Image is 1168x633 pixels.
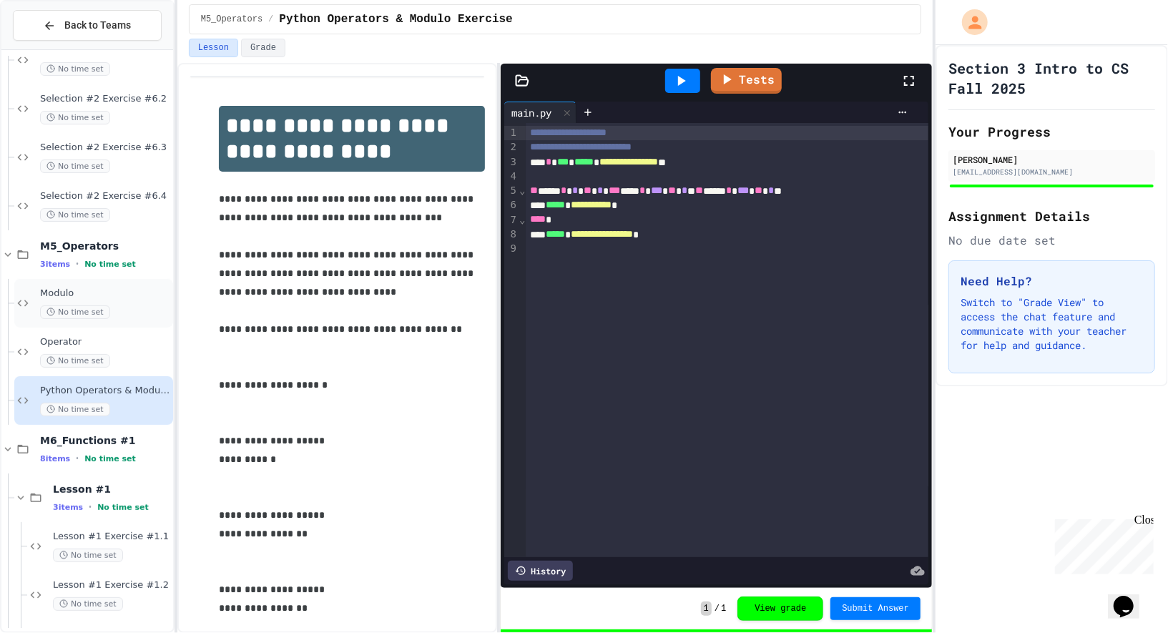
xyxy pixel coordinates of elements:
[504,198,519,212] div: 6
[711,68,782,94] a: Tests
[721,603,726,614] span: 1
[40,434,170,447] span: M6_Functions #1
[737,597,823,621] button: View grade
[13,10,162,41] button: Back to Teams
[40,288,170,300] span: Modulo
[40,190,170,202] span: Selection #2 Exercise #6.4
[948,122,1155,142] h2: Your Progress
[948,206,1155,226] h2: Assignment Details
[279,11,512,28] span: Python Operators & Modulo Exercise
[40,305,110,319] span: No time set
[961,273,1143,290] h3: Need Help?
[961,295,1143,353] p: Switch to "Grade View" to access the chat feature and communicate with your teacher for help and ...
[40,62,110,76] span: No time set
[715,603,720,614] span: /
[201,14,262,25] span: M5_Operators
[1108,576,1154,619] iframe: chat widget
[519,214,526,225] span: Fold line
[53,531,170,543] span: Lesson #1 Exercise #1.1
[504,126,519,140] div: 1
[701,602,712,616] span: 1
[504,242,519,256] div: 9
[40,260,70,269] span: 3 items
[40,240,170,252] span: M5_Operators
[508,561,573,581] div: History
[40,111,110,124] span: No time set
[64,18,131,33] span: Back to Teams
[40,336,170,348] span: Operator
[504,184,519,198] div: 5
[97,503,149,512] span: No time set
[948,232,1155,249] div: No due date set
[842,603,909,614] span: Submit Answer
[40,142,170,154] span: Selection #2 Exercise #6.3
[76,453,79,464] span: •
[504,213,519,227] div: 7
[6,6,99,91] div: Chat with us now!Close
[948,58,1155,98] h1: Section 3 Intro to CS Fall 2025
[76,258,79,270] span: •
[40,385,170,397] span: Python Operators & Modulo Exercise
[504,227,519,242] div: 8
[89,501,92,513] span: •
[84,260,136,269] span: No time set
[53,579,170,592] span: Lesson #1 Exercise #1.2
[953,167,1151,177] div: [EMAIL_ADDRESS][DOMAIN_NAME]
[53,503,83,512] span: 3 items
[504,140,519,154] div: 2
[189,39,238,57] button: Lesson
[40,208,110,222] span: No time set
[53,549,123,562] span: No time set
[953,153,1151,166] div: [PERSON_NAME]
[519,185,526,196] span: Fold line
[504,170,519,184] div: 4
[40,93,170,105] span: Selection #2 Exercise #6.2
[241,39,285,57] button: Grade
[504,105,559,120] div: main.py
[40,454,70,463] span: 8 items
[40,403,110,416] span: No time set
[53,597,123,611] span: No time set
[268,14,273,25] span: /
[40,160,110,173] span: No time set
[947,6,991,39] div: My Account
[504,102,576,123] div: main.py
[1049,514,1154,574] iframe: chat widget
[40,354,110,368] span: No time set
[53,483,170,496] span: Lesson #1
[84,454,136,463] span: No time set
[504,155,519,170] div: 3
[830,597,921,620] button: Submit Answer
